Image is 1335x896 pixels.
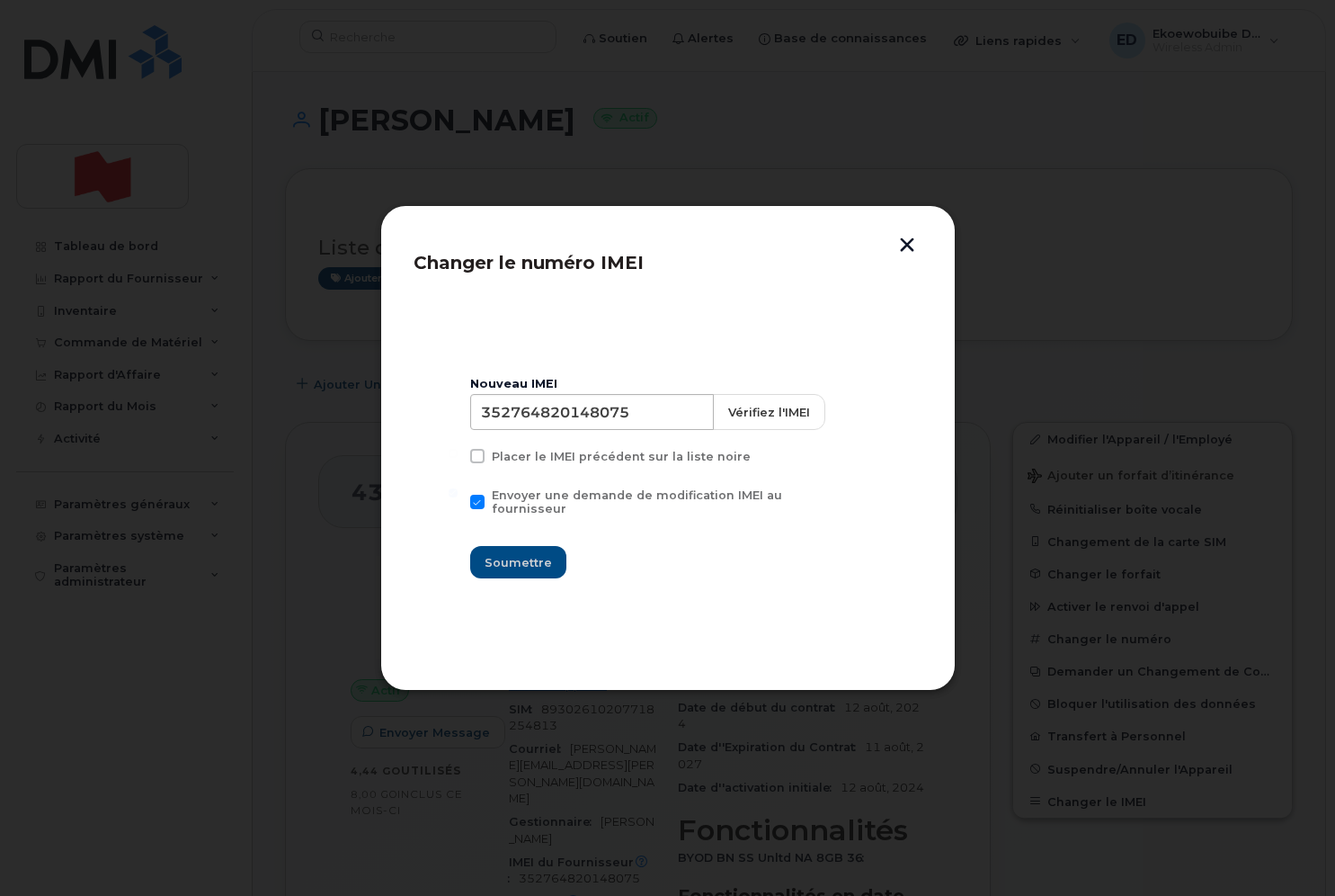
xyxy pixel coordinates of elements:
button: Soumettre [470,546,566,578]
span: Envoyer une demande de modification IMEI au fournisseur [492,488,782,515]
span: Soumettre [485,554,552,571]
input: Placer le IMEI précédent sur la liste noire [449,449,458,458]
span: Placer le IMEI précédent sur la liste noire [492,450,751,463]
button: Vérifiez l'IMEI [713,394,825,430]
span: Changer le numéro IMEI [414,252,644,273]
div: Nouveau IMEI [470,377,866,391]
input: Envoyer une demande de modification IMEI au fournisseur [449,488,458,497]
